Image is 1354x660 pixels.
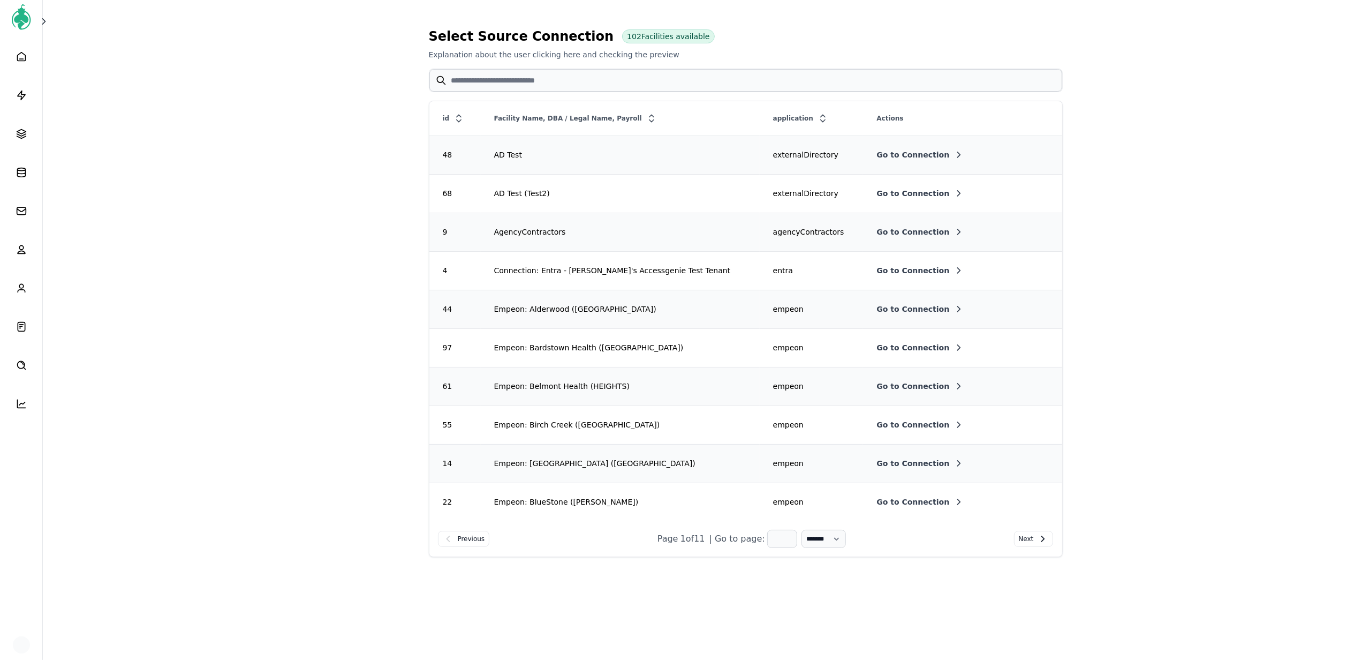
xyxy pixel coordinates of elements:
[1019,534,1034,544] span: Next
[430,149,480,160] div: 48
[876,227,964,237] button: Go to Connection
[760,109,863,128] div: application
[876,458,964,469] button: Go to Connection
[481,342,759,353] div: Empeon: Bardstown Health ([GEOGRAPHIC_DATA])
[481,188,759,199] div: AD Test (Test2)
[430,304,480,314] div: 44
[876,458,949,469] span: Go to Connection
[876,265,949,276] span: Go to Connection
[760,419,863,430] div: empeon
[9,4,34,30] img: AccessGenie Logo
[481,149,759,160] div: AD Test
[430,419,480,430] div: 55
[876,304,964,314] button: Go to Connection
[760,149,863,160] div: externalDirectory
[680,532,705,545] span: 1 of 11
[876,188,964,199] button: Go to Connection
[876,497,949,507] span: Go to Connection
[760,265,863,276] div: entra
[876,342,949,353] span: Go to Connection
[430,227,480,237] div: 9
[481,265,759,276] div: Connection: Entra - [PERSON_NAME]'s Accessgenie Test Tenant
[876,497,964,507] button: Go to Connection
[430,265,480,276] div: 4
[876,149,964,160] button: Go to Connection
[430,109,480,128] div: id
[481,497,759,507] div: Empeon: BlueStone ([PERSON_NAME])
[481,419,759,430] div: Empeon: Birch Creek ([GEOGRAPHIC_DATA])
[760,381,863,392] div: empeon
[876,381,949,392] span: Go to Connection
[430,188,480,199] div: 68
[876,419,949,430] span: Go to Connection
[876,149,949,160] span: Go to Connection
[430,342,480,353] div: 97
[481,227,759,237] div: AgencyContractors
[876,265,964,276] button: Go to Connection
[458,534,485,544] span: Previous
[760,458,863,469] div: empeon
[876,188,949,199] span: Go to Connection
[709,532,765,545] p: | Go to page:
[657,532,678,545] div: Page
[627,31,709,42] span: 102 Facilities available
[481,458,759,469] div: Empeon: [GEOGRAPHIC_DATA] ([GEOGRAPHIC_DATA])
[876,419,964,430] button: Go to Connection
[1014,531,1054,547] button: Next
[429,26,1063,47] h3: Select Source Connection
[760,342,863,353] div: empeon
[864,110,1061,127] div: Actions
[429,49,1063,60] p: Explanation about the user clicking here and checking the preview
[876,227,949,237] span: Go to Connection
[760,227,863,237] div: agencyContractors
[876,304,949,314] span: Go to Connection
[481,381,759,392] div: Empeon: Belmont Health (HEIGHTS)
[760,304,863,314] div: empeon
[430,497,480,507] div: 22
[760,497,863,507] div: empeon
[481,109,759,128] div: Facility Name, DBA / Legal Name, Payroll
[876,342,964,353] button: Go to Connection
[760,188,863,199] div: externalDirectory
[430,381,480,392] div: 61
[876,381,964,392] button: Go to Connection
[430,458,480,469] div: 14
[481,304,759,314] div: Empeon: Alderwood ([GEOGRAPHIC_DATA])
[438,531,490,547] button: Previous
